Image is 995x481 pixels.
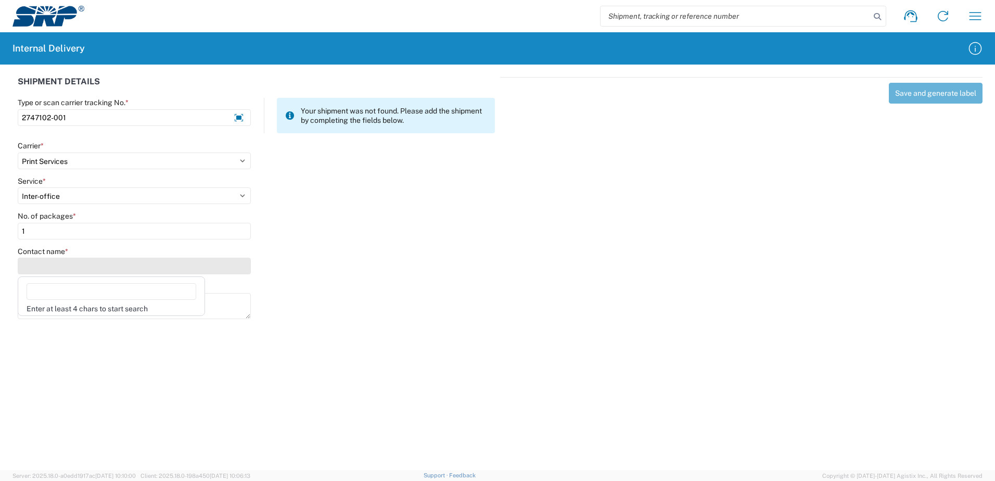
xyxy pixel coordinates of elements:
label: No. of packages [18,211,76,221]
h2: Internal Delivery [12,42,85,55]
div: Enter at least 4 chars to start search [20,304,202,313]
span: Copyright © [DATE]-[DATE] Agistix Inc., All Rights Reserved [822,471,983,480]
span: Client: 2025.18.0-198a450 [141,473,250,479]
div: SHIPMENT DETAILS [18,77,495,98]
label: Service [18,176,46,186]
a: Support [424,472,450,478]
img: srp [12,6,84,27]
span: [DATE] 10:06:13 [210,473,250,479]
span: [DATE] 10:10:00 [95,473,136,479]
label: Type or scan carrier tracking No. [18,98,129,107]
input: Shipment, tracking or reference number [601,6,870,26]
span: Your shipment was not found. Please add the shipment by completing the fields below. [301,106,487,125]
span: Server: 2025.18.0-a0edd1917ac [12,473,136,479]
label: Contact name [18,247,68,256]
label: Carrier [18,141,44,150]
a: Feedback [449,472,476,478]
